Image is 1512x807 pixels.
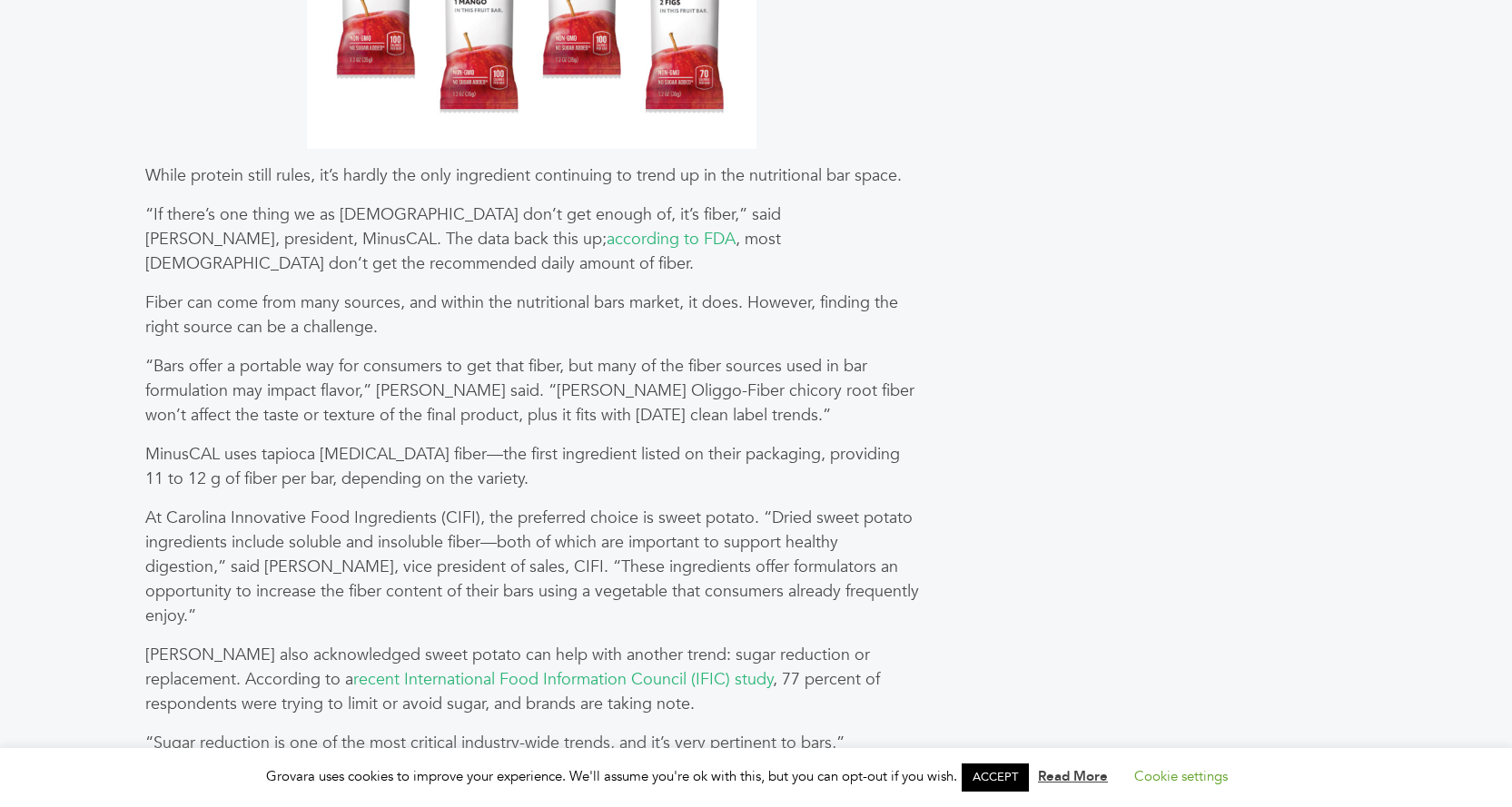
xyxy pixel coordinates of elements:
[266,767,1246,785] span: Grovara uses cookies to improve your experience. We'll assume you're ok with this, but you can op...
[145,643,919,716] p: [PERSON_NAME] also acknowledged sweet potato can help with another trend: sugar reduction or repl...
[145,163,919,188] p: While protein still rules, it’s hardly the only ingredient continuing to trend up in the nutritio...
[145,202,919,276] p: “If there’s one thing we as [DEMOGRAPHIC_DATA] don’t get enough of, it’s fiber,” said [PERSON_NAM...
[1134,767,1228,785] a: Cookie settings
[353,668,773,691] a: recent International Food Information Council (IFIC) study
[145,354,919,428] p: “Bars offer a portable way for consumers to get that fiber, but many of the fiber sources used in...
[145,731,919,804] p: “Sugar reduction is one of the most critical industry-wide trends, and it’s very pertinent to bar...
[145,506,919,628] p: At Carolina Innovative Food Ingredients (CIFI), the preferred choice is sweet potato. “Dried swee...
[607,228,736,251] a: according to FDA
[962,763,1029,792] a: ACCEPT
[145,290,919,340] p: Fiber can come from many sources, and within the nutritional bars market, it does. However, findi...
[1038,767,1108,785] a: Read More
[145,442,919,491] p: MinusCAL uses tapioca [MEDICAL_DATA] fiber—the first ingredient listed on their packaging, provid...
